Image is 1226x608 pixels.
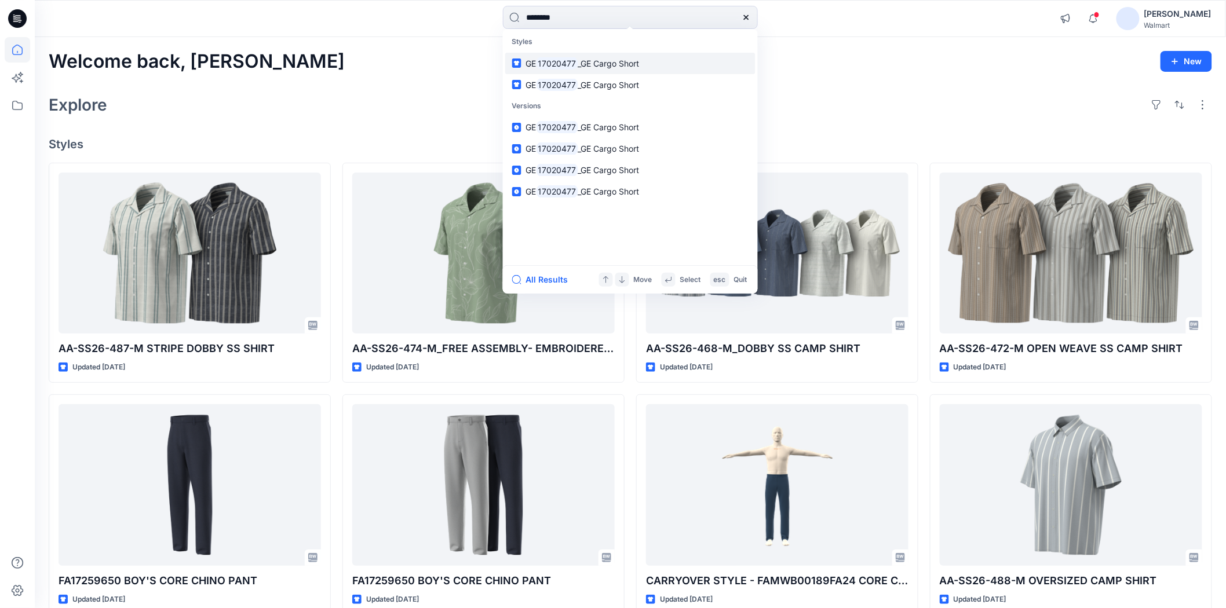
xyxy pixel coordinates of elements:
span: GE [526,186,537,196]
mark: 17020477 [537,142,578,155]
a: AA-SS26-472-M OPEN WEAVE SS CAMP SHIRT [940,173,1202,334]
a: GE17020477_GE Cargo Short [505,74,756,96]
img: avatar [1116,7,1140,30]
p: AA-SS26-488-M OVERSIZED CAMP SHIRT [940,573,1202,589]
p: FA17259650 BOY'S CORE CHINO PANT [352,573,615,589]
p: AA-SS26-487-M STRIPE DOBBY SS SHIRT [59,340,321,357]
a: AA-SS26-488-M OVERSIZED CAMP SHIRT [940,404,1202,565]
span: _GE Cargo Short [578,58,639,68]
div: [PERSON_NAME] [1144,7,1212,21]
p: Select [680,274,701,286]
a: GE17020477_GE Cargo Short [505,138,756,159]
p: CARRYOVER STYLE - FAMWB00189FA24 CORE CHINO PANT [646,573,908,589]
button: New [1161,51,1212,72]
a: GE17020477_GE Cargo Short [505,116,756,138]
span: _GE Cargo Short [578,186,639,196]
p: esc [714,274,726,286]
p: Updated [DATE] [954,361,1006,373]
mark: 17020477 [537,57,578,70]
p: Quit [734,274,747,286]
span: GE [526,122,537,132]
p: Updated [DATE] [660,594,713,606]
mark: 17020477 [537,78,578,91]
p: Move [634,274,652,286]
span: GE [526,80,537,90]
mark: 17020477 [537,163,578,177]
a: AA-SS26-474-M_FREE ASSEMBLY- EMBROIDERED CAMP SHIRT [352,173,615,334]
p: FA17259650 BOY'S CORE CHINO PANT [59,573,321,589]
a: CARRYOVER STYLE - FAMWB00189FA24 CORE CHINO PANT [646,404,908,565]
span: _GE Cargo Short [578,144,639,153]
h2: Welcome back, [PERSON_NAME] [49,51,345,72]
a: FA17259650 BOY'S CORE CHINO PANT [352,404,615,565]
p: AA-SS26-472-M OPEN WEAVE SS CAMP SHIRT [940,340,1202,357]
p: Versions [505,96,756,117]
span: _GE Cargo Short [578,122,639,132]
p: Updated [DATE] [954,594,1006,606]
button: All Results [512,273,576,287]
p: AA-SS26-474-M_FREE ASSEMBLY- EMBROIDERED CAMP SHIRT [352,340,615,357]
p: Styles [505,31,756,53]
p: Updated [DATE] [366,594,419,606]
a: GE17020477_GE Cargo Short [505,181,756,202]
p: Updated [DATE] [72,361,125,373]
span: _GE Cargo Short [578,80,639,90]
mark: 17020477 [537,120,578,134]
span: GE [526,165,537,175]
a: AA-SS26-468-M_DOBBY SS CAMP SHIRT [646,173,908,334]
a: GE17020477_GE Cargo Short [505,159,756,181]
span: GE [526,58,537,68]
p: AA-SS26-468-M_DOBBY SS CAMP SHIRT [646,340,908,357]
h4: Styles [49,137,1212,151]
p: Updated [DATE] [366,361,419,373]
p: Updated [DATE] [660,361,713,373]
div: Walmart [1144,21,1212,30]
mark: 17020477 [537,185,578,198]
a: GE17020477_GE Cargo Short [505,53,756,74]
p: Updated [DATE] [72,594,125,606]
span: GE [526,144,537,153]
span: _GE Cargo Short [578,165,639,175]
a: FA17259650 BOY'S CORE CHINO PANT [59,404,321,565]
a: AA-SS26-487-M STRIPE DOBBY SS SHIRT [59,173,321,334]
h2: Explore [49,96,107,114]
